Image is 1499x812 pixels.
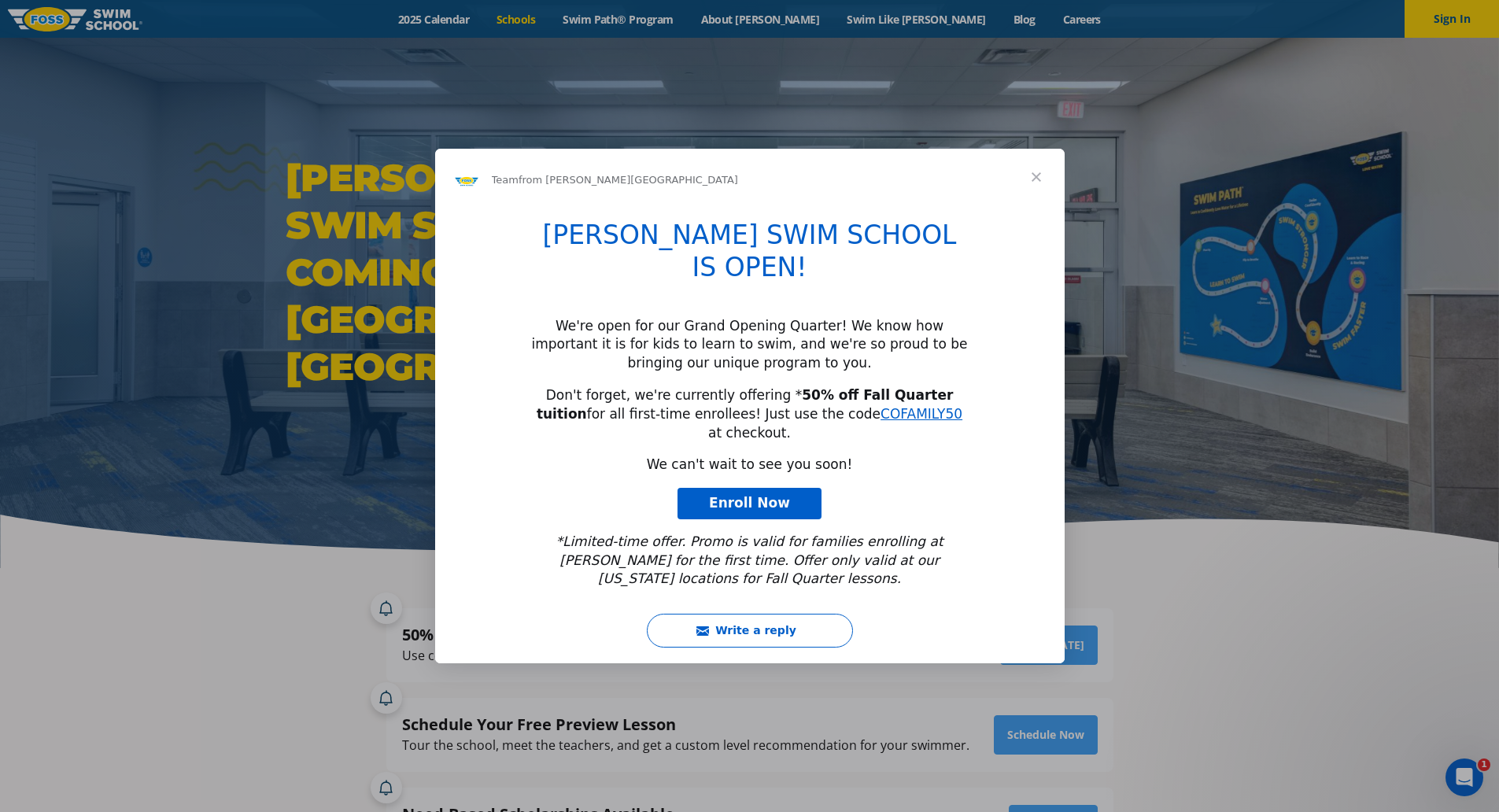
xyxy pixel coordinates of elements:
h1: [PERSON_NAME] SWIM SCHOOL IS OPEN! [531,220,969,293]
i: *Limited-time offer. Promo is valid for families enrolling at [PERSON_NAME] for the first time. O... [556,533,943,587]
a: COFAMILY50 [881,406,962,422]
div: Don't forget, we're currently offering * for all first-time enrollees! Just use the code at check... [531,386,969,442]
span: Close [1008,149,1065,205]
img: Profile image for Team [454,168,479,193]
span: Team [492,174,519,186]
button: Write a reply [647,614,853,648]
div: We're open for our Grand Opening Quarter! We know how important it is for kids to learn to swim, ... [531,317,969,373]
b: 50% off Fall Quarter tuition [537,387,953,422]
div: We can't wait to see you soon! [531,456,969,474]
span: Enroll Now [709,495,790,511]
span: from [PERSON_NAME][GEOGRAPHIC_DATA] [519,174,738,186]
a: Enroll Now [678,488,821,519]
